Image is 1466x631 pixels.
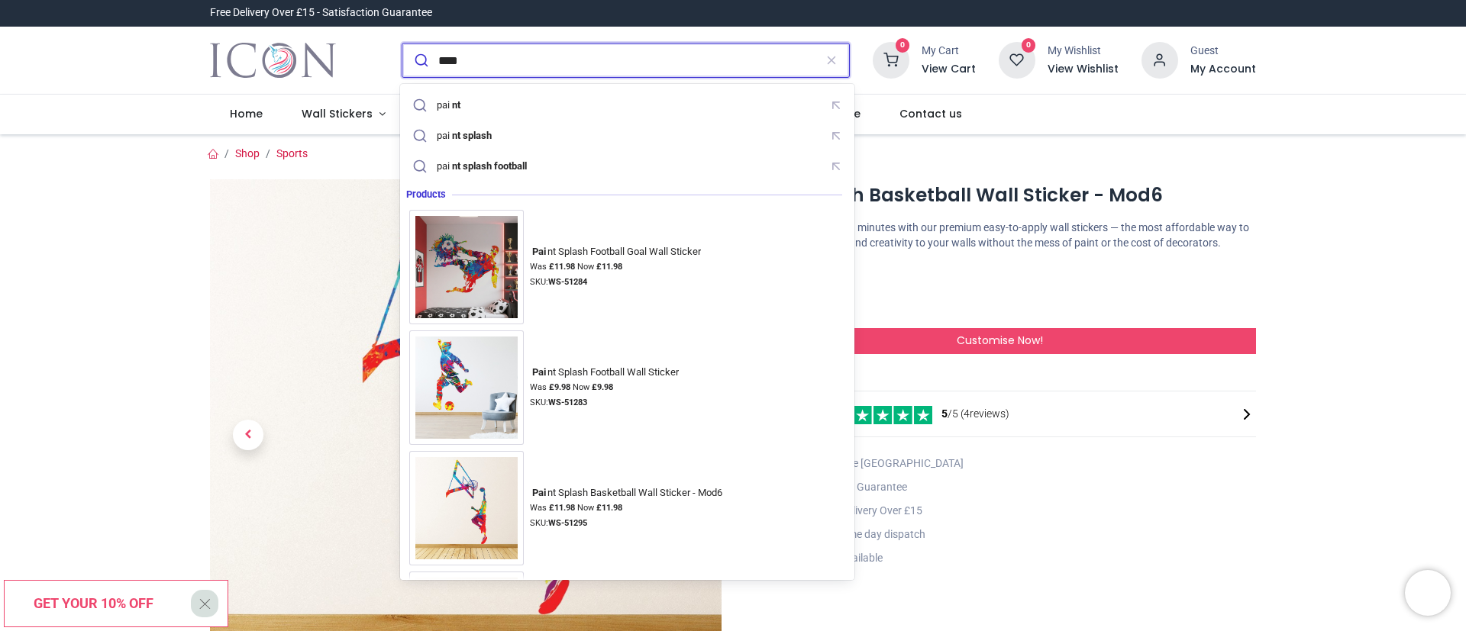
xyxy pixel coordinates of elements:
[530,261,706,273] div: Was Now
[530,364,547,379] mark: Pai
[409,451,845,565] a: Paint Splash Basketball Wall Sticker - Mod6Paint Splash Basketball Wall Sticker - Mod6Was £11.98 ...
[409,330,524,445] img: Paint Splash Football Wall Sticker
[596,262,622,272] strong: £ 11.98
[1048,62,1119,77] a: View Wishlist
[549,262,575,272] strong: £ 11.98
[282,95,405,134] a: Wall Stickers
[530,487,722,499] div: nt Splash Basketball Wall Sticker - Mod6
[409,451,524,565] img: Paint Splash Basketball Wall Sticker - Mod6
[1190,43,1256,59] div: Guest
[899,106,962,121] span: Contact us
[210,39,336,82] img: Icon Wall Stickers
[530,246,701,258] div: nt Splash Football Goal Wall Sticker
[276,147,308,159] a: Sports
[530,276,706,288] div: SKU:
[210,256,286,614] a: Previous
[450,127,493,143] mark: nt splash
[1405,570,1451,616] iframe: Brevo live chat
[549,382,570,392] strong: £ 9.98
[744,182,1256,208] h1: Paint Splash Basketball Wall Sticker - Mod6
[437,130,493,142] div: pai
[437,160,528,172] div: pai
[744,404,1256,424] div: Product Reviews
[922,62,976,77] a: View Cart
[935,5,1256,21] iframe: Customer reviews powered by Trustpilot
[922,43,976,59] div: My Cart
[530,366,679,378] div: nt Splash Football Wall Sticker
[402,43,438,77] button: Submit
[814,43,849,77] button: Clear
[406,188,452,201] span: Products
[824,155,848,179] button: Fill query with "paint splash football"
[824,94,848,118] button: Fill query with "paint"
[999,53,1035,66] a: 0
[530,243,547,259] mark: Pai
[1048,43,1119,59] div: My Wishlist
[957,333,1043,348] span: Customise Now!
[210,5,432,21] div: Free Delivery Over £15 - Satisfaction Guarantee
[873,53,909,66] a: 0
[437,99,462,111] div: pai
[409,210,845,324] a: Paint Splash Football Goal Wall StickerPaint Splash Football Goal Wall StickerWas £11.98 Now £11....
[302,106,373,121] span: Wall Stickers
[824,124,848,148] button: Fill query with "paint splash"
[744,221,1256,250] p: Transform any space in minutes with our premium easy-to-apply wall stickers — the most affordable...
[233,420,263,450] span: Previous
[235,147,260,159] a: Shop
[409,210,524,324] img: Paint Splash Football Goal Wall Sticker
[1190,62,1256,77] a: My Account
[530,517,728,530] div: SKU:
[530,381,684,394] div: Was Now
[450,158,528,173] mark: nt splash football
[548,398,587,407] strong: WS-51283
[896,38,910,53] sup: 0
[1022,38,1036,53] sup: 0
[210,39,336,82] a: Logo of Icon Wall Stickers
[409,330,845,445] a: Paint Splash Football Wall StickerPaint Splash Football Wall StickerWas £9.98 Now £9.98SKU:WS-51283
[941,407,948,420] span: 5
[230,106,263,121] span: Home
[530,485,547,500] mark: Pai
[450,97,462,112] mark: nt
[592,382,613,392] strong: £ 9.98
[596,503,622,513] strong: £ 11.98
[941,407,1009,422] span: /5 ( 4 reviews)
[530,502,728,514] div: Was Now
[530,397,684,409] div: SKU:
[548,518,587,528] strong: WS-51295
[549,503,575,513] strong: £ 11.98
[548,277,587,287] strong: WS-51284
